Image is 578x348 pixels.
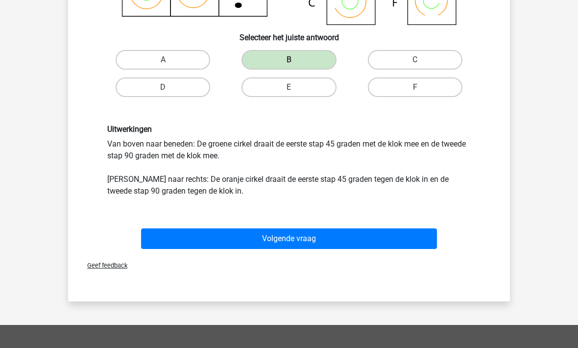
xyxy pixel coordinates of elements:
[241,77,336,97] label: E
[368,77,462,97] label: F
[368,50,462,70] label: C
[84,25,494,42] h6: Selecteer het juiste antwoord
[100,124,478,197] div: Van boven naar beneden: De groene cirkel draait de eerste stap 45 graden met de klok mee en de tw...
[116,77,210,97] label: D
[116,50,210,70] label: A
[241,50,336,70] label: B
[79,262,127,269] span: Geef feedback
[141,228,437,249] button: Volgende vraag
[107,124,471,134] h6: Uitwerkingen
